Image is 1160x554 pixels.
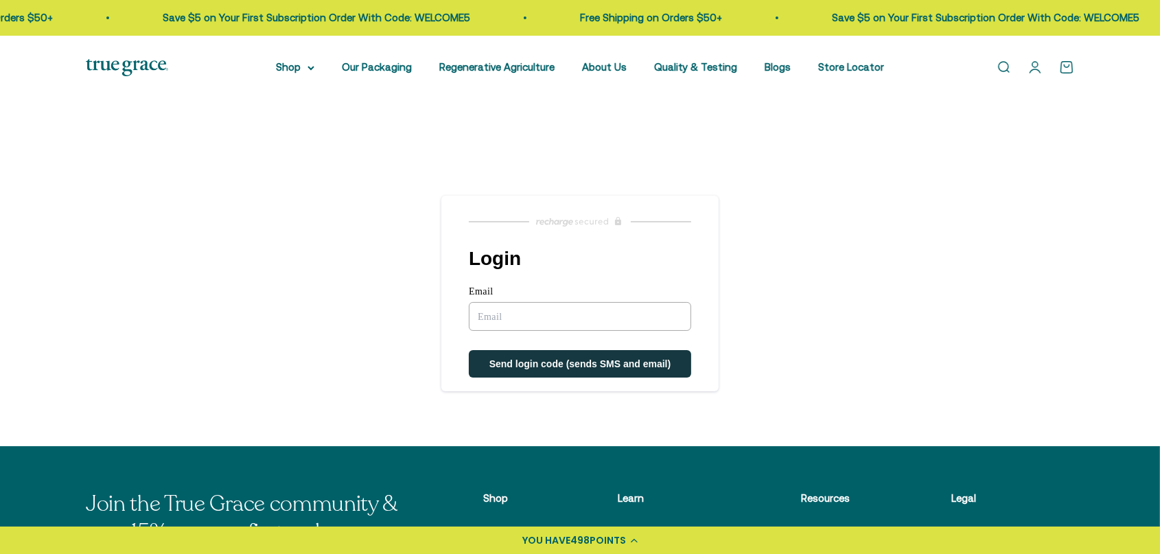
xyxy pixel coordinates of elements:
span: 498 [570,533,590,547]
p: Resources [801,490,883,507]
button: Send login code (sends SMS and email) [469,350,691,378]
a: About Us [582,61,627,73]
label: Email [469,286,691,302]
span: YOU HAVE [522,533,570,547]
a: Multivitamins [483,523,546,540]
p: Learn [618,490,733,507]
a: Contact Us [801,523,857,540]
a: Privacy Policies [951,523,1022,540]
a: Blogs [765,61,791,73]
span: POINTS [590,533,626,547]
a: Our Packaging [618,523,688,540]
p: Save $5 on Your First Subscription Order With Code: WELCOME5 [831,10,1139,26]
a: Quality & Testing [654,61,737,73]
p: Legal [951,490,1047,507]
summary: Shop [276,59,314,76]
a: Free Shipping on Orders $50+ [579,12,721,23]
p: Save $5 on Your First Subscription Order With Code: WELCOME5 [162,10,469,26]
p: Join the True Grace community & save 15% on your first order. [86,490,415,547]
input: Email [469,302,691,331]
h1: Login [469,248,719,270]
a: Recharge Subscriptions website [441,212,719,231]
span: Send login code (sends SMS and email) [489,358,671,369]
a: Our Packaging [342,61,412,73]
a: Store Locator [818,61,884,73]
a: Regenerative Agriculture [439,61,555,73]
p: Shop [483,490,549,507]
